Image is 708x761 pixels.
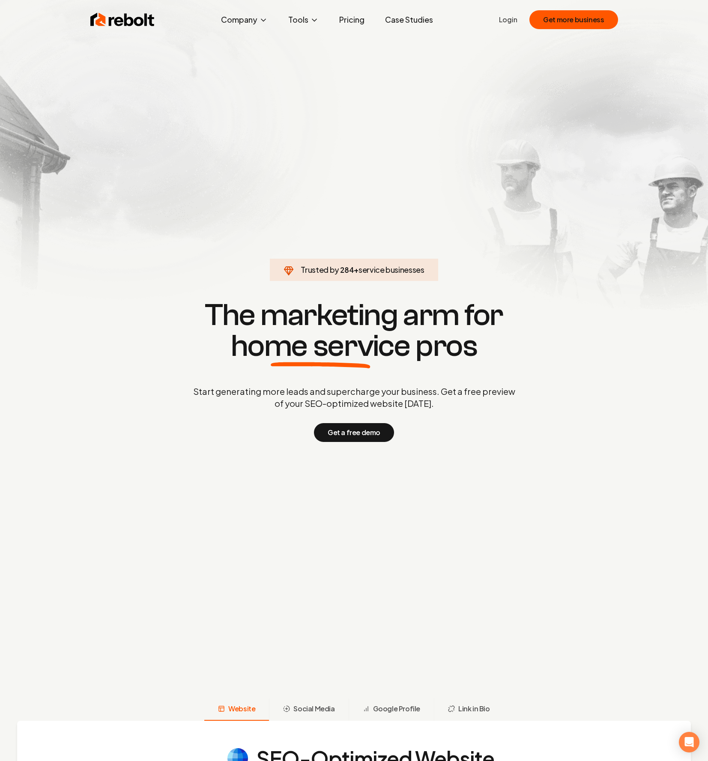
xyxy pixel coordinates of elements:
[529,10,618,29] button: Get more business
[458,704,490,714] span: Link in Bio
[90,11,155,28] img: Rebolt Logo
[204,698,269,721] button: Website
[354,265,358,275] span: +
[214,11,275,28] button: Company
[340,264,354,276] span: 284
[349,698,434,721] button: Google Profile
[434,698,504,721] button: Link in Bio
[293,704,335,714] span: Social Media
[228,704,255,714] span: Website
[679,732,699,752] div: Open Intercom Messenger
[358,265,424,275] span: service businesses
[191,385,517,409] p: Start generating more leads and supercharge your business. Get a free preview of your SEO-optimiz...
[332,11,371,28] a: Pricing
[499,15,517,25] a: Login
[301,265,339,275] span: Trusted by
[373,704,420,714] span: Google Profile
[314,423,394,442] button: Get a free demo
[231,331,410,361] span: home service
[149,300,560,361] h1: The marketing arm for pros
[269,698,348,721] button: Social Media
[378,11,440,28] a: Case Studies
[281,11,326,28] button: Tools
